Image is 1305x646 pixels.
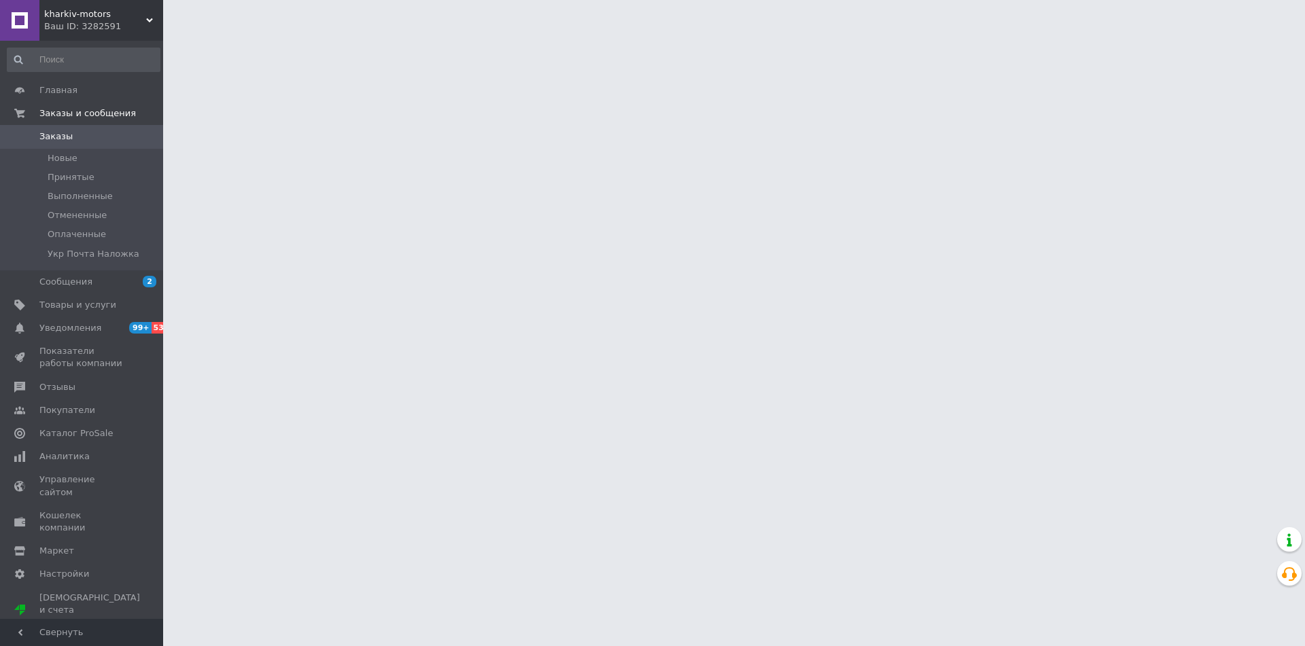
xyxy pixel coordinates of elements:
span: Заказы [39,130,73,143]
span: 99+ [129,322,152,334]
span: Главная [39,84,77,96]
span: Каталог ProSale [39,427,113,439]
span: Уведомления [39,322,101,334]
span: Покупатели [39,404,95,416]
span: Выполненные [48,190,113,202]
span: kharkiv-motors [44,8,146,20]
div: Prom топ [39,616,140,628]
span: Отзывы [39,381,75,393]
span: Принятые [48,171,94,183]
span: Оплаченные [48,228,106,240]
span: 53 [152,322,167,334]
span: Укр Почта Наложка [48,248,139,260]
span: Кошелек компании [39,509,126,534]
div: Ваш ID: 3282591 [44,20,163,33]
span: 2 [143,276,156,287]
span: Сообщения [39,276,92,288]
span: Настройки [39,568,89,580]
span: Показатели работы компании [39,345,126,370]
span: Маркет [39,545,74,557]
span: Управление сайтом [39,473,126,498]
span: Товары и услуги [39,299,116,311]
span: [DEMOGRAPHIC_DATA] и счета [39,592,140,629]
span: Отмененные [48,209,107,221]
span: Аналитика [39,450,90,463]
span: Заказы и сообщения [39,107,136,120]
input: Поиск [7,48,160,72]
span: Новые [48,152,77,164]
